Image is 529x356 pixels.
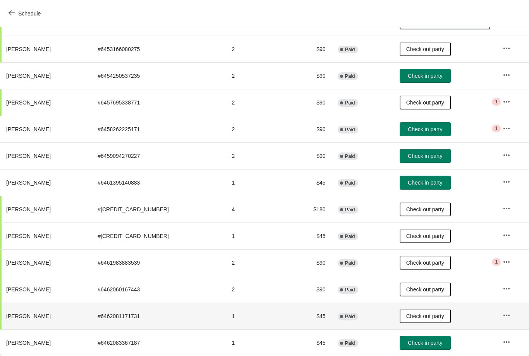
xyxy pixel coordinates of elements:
span: 1 [495,125,498,132]
td: $90 [285,276,331,303]
span: Paid [345,287,355,293]
td: 1 [225,222,285,249]
td: 4 [225,196,285,222]
span: [PERSON_NAME] [6,99,51,106]
span: Check out party [406,233,444,239]
td: $90 [285,89,331,116]
td: # 6462083367187 [91,329,225,356]
button: Check out party [400,282,451,296]
button: Check out party [400,229,451,243]
td: 2 [225,89,285,116]
span: Paid [345,207,355,213]
span: [PERSON_NAME] [6,206,51,212]
button: Check out party [400,309,451,323]
span: [PERSON_NAME] [6,233,51,239]
td: # 6454250537235 [91,62,225,89]
span: Check out party [406,260,444,266]
button: Check in party [400,122,451,136]
span: Check out party [406,206,444,212]
span: Paid [345,127,355,133]
span: Check in party [408,126,442,132]
td: 2 [225,249,285,276]
span: [PERSON_NAME] [6,180,51,186]
td: 2 [225,276,285,303]
td: # [CREDIT_CARD_NUMBER] [91,196,225,222]
button: Check out party [400,96,451,110]
td: $90 [285,142,331,169]
td: # 6462060167443 [91,276,225,303]
span: Check in party [408,153,442,159]
span: Check out party [406,313,444,319]
button: Check out party [400,256,451,270]
td: # 6459094270227 [91,142,225,169]
span: Check in party [408,340,442,346]
span: 1 [495,99,498,105]
span: [PERSON_NAME] [6,340,51,346]
span: Paid [345,73,355,79]
td: $90 [285,62,331,89]
span: Paid [345,233,355,240]
span: Check out party [406,99,444,106]
span: Check in party [408,73,442,79]
td: $45 [285,169,331,196]
td: # 6461983883539 [91,249,225,276]
td: $90 [285,116,331,142]
td: # 6458262225171 [91,116,225,142]
td: # 6453166080275 [91,36,225,62]
td: # 6461395140883 [91,169,225,196]
td: $45 [285,303,331,329]
span: Paid [345,340,355,346]
td: $45 [285,329,331,356]
button: Check in party [400,149,451,163]
td: $90 [285,249,331,276]
td: 2 [225,142,285,169]
td: 2 [225,116,285,142]
td: 1 [225,329,285,356]
span: [PERSON_NAME] [6,313,51,319]
button: Check out party [400,42,451,56]
td: $45 [285,222,331,249]
span: [PERSON_NAME] [6,73,51,79]
span: Paid [345,153,355,159]
span: Paid [345,313,355,320]
button: Check out party [400,202,451,216]
button: Schedule [4,7,47,21]
span: Check out party [406,46,444,52]
span: [PERSON_NAME] [6,46,51,52]
span: [PERSON_NAME] [6,286,51,293]
span: [PERSON_NAME] [6,126,51,132]
td: 1 [225,303,285,329]
td: # 6457695338771 [91,89,225,116]
td: $90 [285,36,331,62]
td: 2 [225,62,285,89]
span: Paid [345,100,355,106]
span: Check out party [406,286,444,293]
span: [PERSON_NAME] [6,153,51,159]
span: Paid [345,46,355,53]
td: $180 [285,196,331,222]
span: [PERSON_NAME] [6,260,51,266]
button: Check in party [400,176,451,190]
button: Check in party [400,69,451,83]
td: # 6462081171731 [91,303,225,329]
span: Paid [345,180,355,186]
span: Schedule [18,10,41,17]
button: Check in party [400,336,451,350]
span: 1 [495,259,498,265]
td: 1 [225,169,285,196]
span: Check in party [408,180,442,186]
td: 2 [225,36,285,62]
span: Paid [345,260,355,266]
td: # [CREDIT_CARD_NUMBER] [91,222,225,249]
